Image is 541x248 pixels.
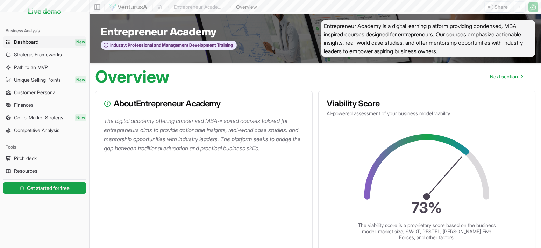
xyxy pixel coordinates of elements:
span: Dashboard [14,39,38,46]
button: Industry:Professional and Management Development Training [101,41,237,50]
span: Get started for free [27,185,70,192]
span: Go-to-Market Strategy [14,114,63,121]
a: Get started for free [3,181,86,195]
span: Unique Selling Points [14,76,61,83]
a: Strategic Frameworks [3,49,86,60]
span: Professional and Management Development Training [127,42,233,48]
span: Entrepreneur Academy is a digital learning platform providing condensed, MBA-inspired courses des... [321,20,536,57]
p: The digital academy offering condensed MBA-inspired courses tailored for entrepreneurs aims to pr... [104,116,307,153]
h3: About Entrepreneur Academy [104,99,304,108]
span: Pitch deck [14,155,37,162]
span: New [75,76,86,83]
p: The viability score is a proprietary score based on the business model, market size, SWOT, PESTEL... [357,222,497,241]
h3: Viability Score [327,99,527,108]
a: Unique Selling PointsNew [3,74,86,85]
span: New [75,114,86,121]
span: Next section [490,73,518,80]
span: Entrepreneur Academy [101,25,216,38]
p: AI-powered assessment of your business model viability [327,110,527,117]
a: Competitive Analysis [3,125,86,136]
a: Customer Persona [3,87,86,98]
span: Strategic Frameworks [14,51,62,58]
a: DashboardNew [3,36,86,48]
div: Business Analysis [3,25,86,36]
span: New [75,39,86,46]
a: Go to next page [484,70,528,84]
span: Customer Persona [14,89,55,96]
a: Resources [3,165,86,177]
span: Resources [14,167,37,174]
nav: pagination [484,70,528,84]
h1: Overview [95,68,170,85]
a: Finances [3,99,86,111]
a: Pitch deck [3,153,86,164]
text: 73 % [411,199,442,217]
a: Path to an MVP [3,62,86,73]
span: Competitive Analysis [14,127,59,134]
span: Path to an MVP [14,64,48,71]
a: Go-to-Market StrategyNew [3,112,86,123]
span: Finances [14,102,34,109]
button: Get started for free [3,182,86,194]
div: Tools [3,142,86,153]
span: Industry: [110,42,127,48]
